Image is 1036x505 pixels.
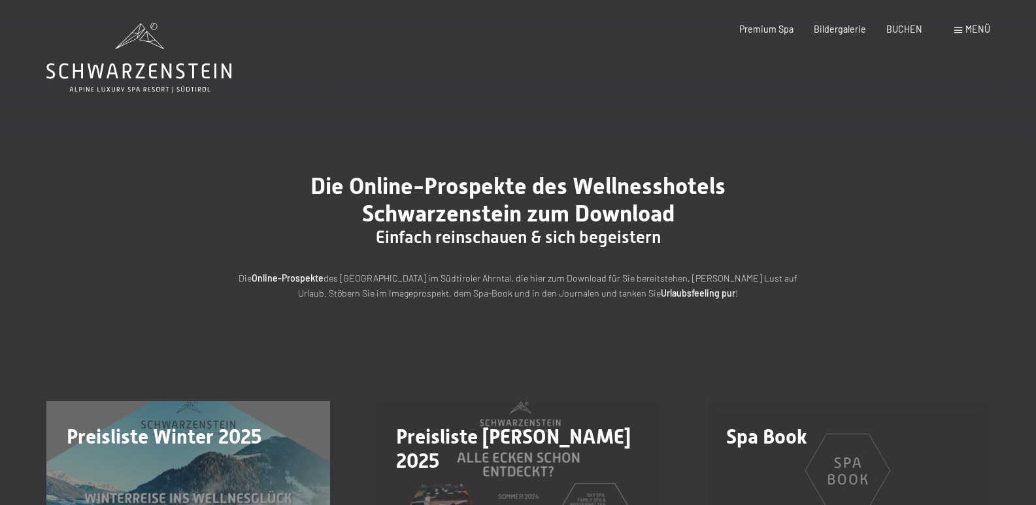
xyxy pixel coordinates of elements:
span: Spa Book [726,425,807,448]
a: Premium Spa [739,24,794,35]
strong: Urlaubsfeeling pur [661,287,735,299]
strong: Online-Prospekte [252,272,324,284]
span: Preisliste [PERSON_NAME] 2025 [396,425,631,472]
a: Bildergalerie [814,24,866,35]
span: Preisliste Winter 2025 [67,425,261,448]
a: BUCHEN [886,24,922,35]
span: Die Online-Prospekte des Wellnesshotels Schwarzenstein zum Download [310,172,726,227]
span: Menü [965,24,990,35]
p: Die des [GEOGRAPHIC_DATA] im Südtiroler Ahrntal, die hier zum Download für Sie bereitstehen, [PER... [231,271,806,301]
span: Einfach reinschauen & sich begeistern [376,227,661,247]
